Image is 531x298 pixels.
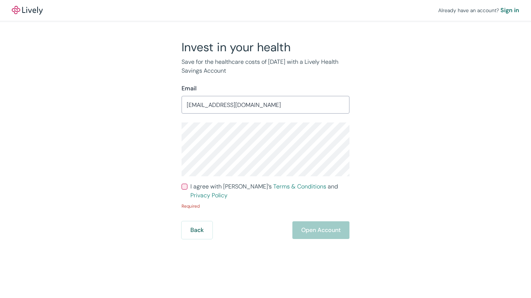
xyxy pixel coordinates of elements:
[438,6,519,15] div: Already have an account?
[182,58,349,75] p: Save for the healthcare costs of [DATE] with a Lively Health Savings Account
[190,191,228,199] a: Privacy Policy
[182,40,349,55] h2: Invest in your health
[273,183,326,190] a: Terms & Conditions
[500,6,519,15] a: Sign in
[190,182,349,200] span: I agree with [PERSON_NAME]’s and
[12,6,43,15] a: LivelyLively
[182,203,349,209] p: Required
[12,6,43,15] img: Lively
[182,84,197,93] label: Email
[182,221,212,239] button: Back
